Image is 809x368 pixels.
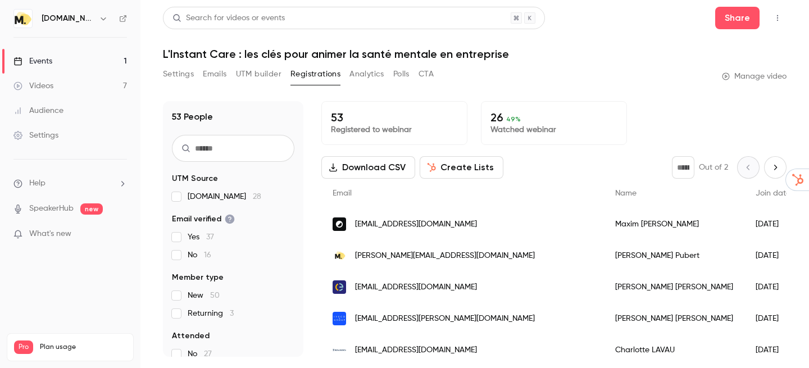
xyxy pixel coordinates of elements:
a: SpeakerHub [29,203,74,215]
li: help-dropdown-opener [13,178,127,189]
span: Yes [188,231,214,243]
div: Audience [13,105,63,116]
span: Join date [756,189,790,197]
img: rothschildandco.com [333,349,346,351]
span: new [80,203,103,215]
button: Settings [163,65,194,83]
span: Email [333,189,352,197]
span: 28 [253,193,261,201]
button: CTA [419,65,434,83]
span: Attended [172,330,210,342]
button: UTM builder [236,65,281,83]
span: Help [29,178,46,189]
h1: L'Instant Care : les clés pour animer la santé mentale en entreprise [163,47,787,61]
span: Email verified [172,213,235,225]
span: [PERSON_NAME][EMAIL_ADDRESS][DOMAIN_NAME] [355,250,535,262]
button: Emails [203,65,226,83]
span: What's new [29,228,71,240]
button: Next page [764,156,787,179]
span: Name [615,189,637,197]
button: Analytics [349,65,384,83]
span: 37 [206,233,214,241]
div: Settings [13,130,58,141]
div: Events [13,56,52,67]
img: moka.care [14,10,32,28]
span: No [188,348,212,360]
button: Polls [393,65,410,83]
div: [DATE] [744,303,802,334]
div: Videos [13,80,53,92]
p: 53 [331,111,458,124]
button: Download CSV [321,156,415,179]
p: Out of 2 [699,162,728,173]
h6: [DOMAIN_NAME] [42,13,94,24]
span: 3 [230,310,234,317]
span: [EMAIL_ADDRESS][DOMAIN_NAME] [355,281,477,293]
img: feedgy.solar [333,280,346,294]
span: [DOMAIN_NAME] [188,191,261,202]
img: getcontrast.io [333,217,346,231]
h1: 53 People [172,110,213,124]
div: [PERSON_NAME] Pubert [604,240,744,271]
span: New [188,290,220,301]
span: Plan usage [40,343,126,352]
div: Maxim [PERSON_NAME] [604,208,744,240]
button: Registrations [290,65,340,83]
img: moka.care [333,249,346,262]
p: Registered to webinar [331,124,458,135]
span: [EMAIL_ADDRESS][PERSON_NAME][DOMAIN_NAME] [355,313,535,325]
iframe: Noticeable Trigger [113,229,127,239]
button: Create Lists [420,156,503,179]
div: [DATE] [744,334,802,366]
div: Search for videos or events [172,12,285,24]
a: Manage video [722,71,787,82]
p: Watched webinar [490,124,617,135]
span: UTM Source [172,173,218,184]
span: 50 [210,292,220,299]
div: [DATE] [744,208,802,240]
p: 26 [490,111,617,124]
div: [DATE] [744,240,802,271]
span: 16 [204,251,211,259]
div: [PERSON_NAME] [PERSON_NAME] [604,271,744,303]
span: Returning [188,308,234,319]
span: Member type [172,272,224,283]
div: [PERSON_NAME] [PERSON_NAME] [604,303,744,334]
span: [EMAIL_ADDRESS][DOMAIN_NAME] [355,219,477,230]
button: Share [715,7,760,29]
span: 49 % [506,115,521,123]
div: Charlotte LAVAU [604,334,744,366]
span: No [188,249,211,261]
span: Pro [14,340,33,354]
div: [DATE] [744,271,802,303]
span: 27 [204,350,212,358]
img: ivecogroup.com [333,312,346,325]
span: [EMAIL_ADDRESS][DOMAIN_NAME] [355,344,477,356]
